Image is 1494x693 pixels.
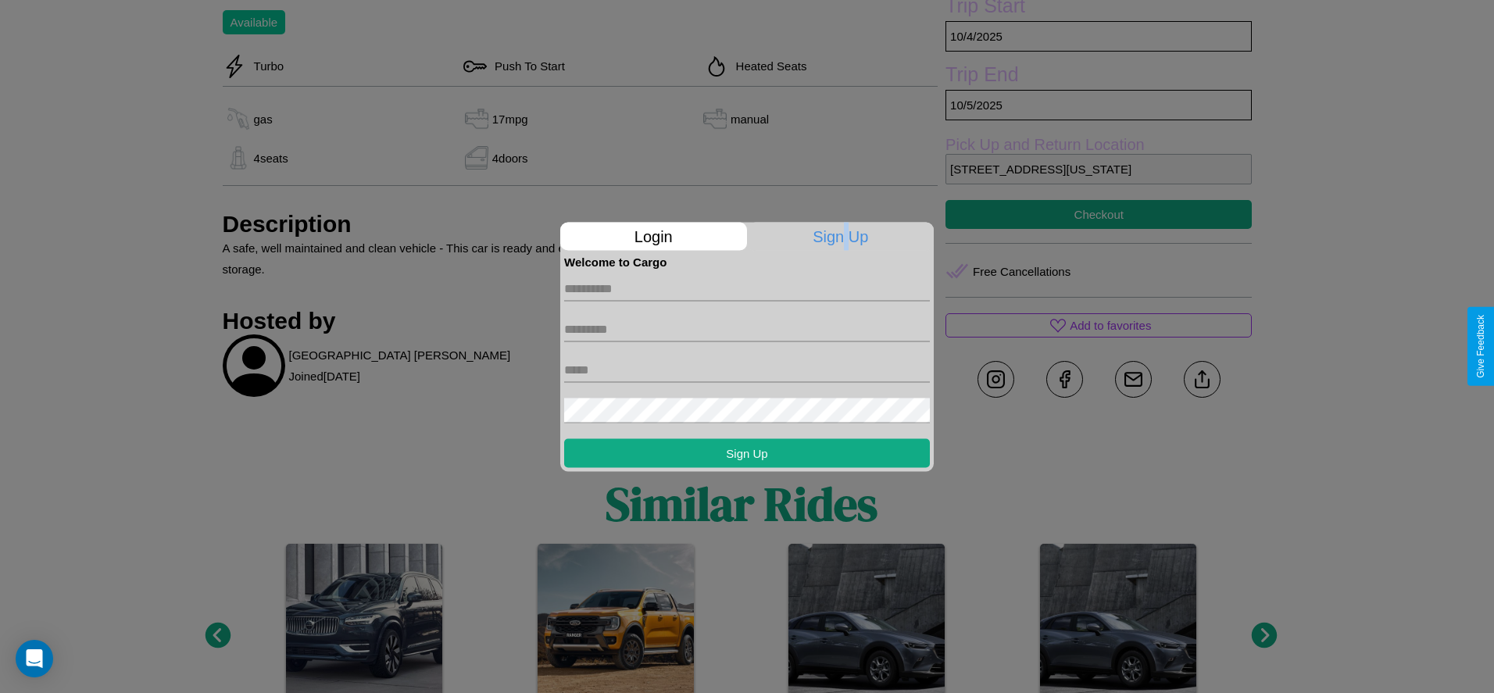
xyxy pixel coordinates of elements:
p: Sign Up [748,222,935,250]
h4: Welcome to Cargo [564,255,930,268]
button: Sign Up [564,438,930,467]
p: Login [560,222,747,250]
div: Give Feedback [1475,315,1486,378]
div: Open Intercom Messenger [16,640,53,677]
